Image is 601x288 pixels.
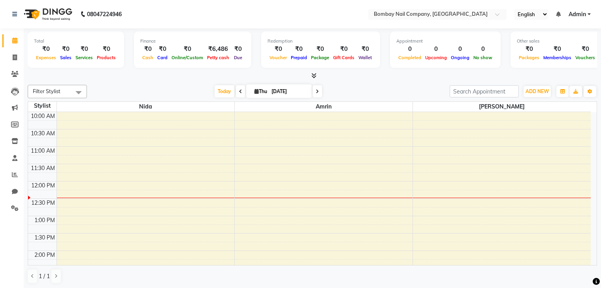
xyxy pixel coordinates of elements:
input: Search Appointment [450,85,519,97]
div: 0 [423,45,449,54]
span: Prepaid [289,55,309,60]
span: Upcoming [423,55,449,60]
div: ₹0 [58,45,73,54]
div: ₹0 [95,45,118,54]
span: Cash [140,55,155,60]
div: 1:30 PM [33,234,57,242]
span: ADD NEW [526,88,549,94]
span: Petty cash [205,55,231,60]
span: Thu [252,88,269,94]
b: 08047224946 [87,3,122,25]
div: 11:00 AM [29,147,57,155]
span: Gift Cards [331,55,356,60]
span: Due [232,55,244,60]
span: Sales [58,55,73,60]
div: ₹0 [155,45,170,54]
div: ₹0 [331,45,356,54]
span: Completed [396,55,423,60]
div: 0 [396,45,423,54]
div: ₹0 [268,45,289,54]
span: Memberships [541,55,573,60]
div: ₹6,486 [205,45,231,54]
div: ₹0 [289,45,309,54]
input: 2025-09-04 [269,86,309,97]
span: Card [155,55,170,60]
span: Today [215,85,234,97]
span: Vouchers [573,55,597,60]
div: ₹0 [34,45,58,54]
span: Filter Stylist [33,88,60,94]
div: 10:30 AM [29,129,57,138]
div: ₹0 [309,45,331,54]
div: ₹0 [517,45,541,54]
div: 0 [449,45,471,54]
span: Services [73,55,95,60]
span: Voucher [268,55,289,60]
span: Package [309,55,331,60]
span: Amrin [235,102,413,112]
div: Finance [140,38,245,45]
div: 12:00 PM [30,181,57,190]
span: Nida [57,102,235,112]
div: Redemption [268,38,374,45]
div: 10:00 AM [29,112,57,120]
div: 2:00 PM [33,251,57,259]
button: ADD NEW [524,86,551,97]
div: ₹0 [73,45,95,54]
div: ₹0 [140,45,155,54]
div: 11:30 AM [29,164,57,172]
span: Ongoing [449,55,471,60]
div: Stylist [28,102,57,110]
div: 1:00 PM [33,216,57,224]
div: Total [34,38,118,45]
span: Wallet [356,55,374,60]
span: Expenses [34,55,58,60]
div: ₹0 [573,45,597,54]
div: ₹0 [231,45,245,54]
span: Admin [569,10,586,19]
div: Appointment [396,38,494,45]
div: 0 [471,45,494,54]
div: ₹0 [170,45,205,54]
div: 12:30 PM [30,199,57,207]
span: Products [95,55,118,60]
span: Online/Custom [170,55,205,60]
span: 1 / 1 [39,272,50,281]
div: ₹0 [541,45,573,54]
div: ₹0 [356,45,374,54]
span: Packages [517,55,541,60]
span: [PERSON_NAME] [413,102,591,112]
img: logo [20,3,74,25]
span: No show [471,55,494,60]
